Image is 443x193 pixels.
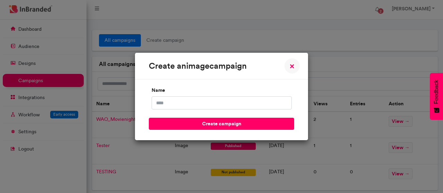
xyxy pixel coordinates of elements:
label: name [149,84,173,96]
span: × [290,62,295,70]
button: create campaign [149,118,294,130]
span: Feedback [433,80,440,104]
div: create an image campaign [149,60,247,72]
button: Feedback - Show survey [430,73,443,120]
